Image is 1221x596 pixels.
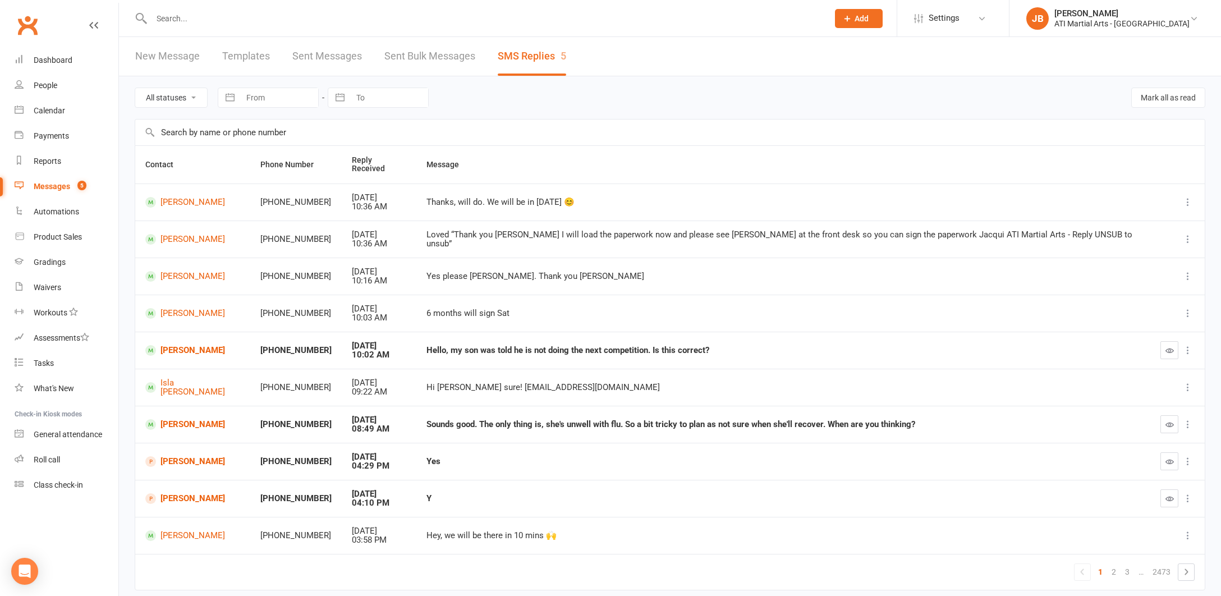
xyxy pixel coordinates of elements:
[260,383,332,392] div: [PHONE_NUMBER]
[426,494,1140,503] div: Y
[15,174,118,199] a: Messages 5
[352,452,406,462] div: [DATE]
[426,198,1140,207] div: Thanks, will do. We will be in [DATE] 😊
[384,37,475,76] a: Sent Bulk Messages
[145,493,240,504] a: [PERSON_NAME]
[1026,7,1049,30] div: JB
[260,235,332,244] div: [PHONE_NUMBER]
[426,272,1140,281] div: Yes please [PERSON_NAME]. Thank you [PERSON_NAME]
[426,230,1140,249] div: Loved “Thank you [PERSON_NAME] I will load the paperwork now and please see [PERSON_NAME] at the ...
[352,498,406,508] div: 04:10 PM
[15,149,118,174] a: Reports
[426,420,1140,429] div: Sounds good. The only thing is, she's unwell with flu. So a bit tricky to plan as not sure when s...
[15,48,118,73] a: Dashboard
[1148,564,1175,580] a: 2473
[250,146,342,184] th: Phone Number
[292,37,362,76] a: Sent Messages
[15,325,118,351] a: Assessments
[352,239,406,249] div: 10:36 AM
[352,304,406,314] div: [DATE]
[34,430,102,439] div: General attendance
[352,193,406,203] div: [DATE]
[34,131,69,140] div: Payments
[145,530,240,541] a: [PERSON_NAME]
[929,6,960,31] span: Settings
[260,272,332,281] div: [PHONE_NUMBER]
[352,313,406,323] div: 10:03 AM
[34,258,66,267] div: Gradings
[11,558,38,585] div: Open Intercom Messenger
[34,359,54,368] div: Tasks
[34,333,89,342] div: Assessments
[145,456,240,467] a: [PERSON_NAME]
[352,415,406,425] div: [DATE]
[34,157,61,166] div: Reports
[135,146,250,184] th: Contact
[855,14,869,23] span: Add
[15,98,118,123] a: Calendar
[34,106,65,115] div: Calendar
[145,345,240,356] a: [PERSON_NAME]
[34,81,57,90] div: People
[34,455,60,464] div: Roll call
[352,202,406,212] div: 10:36 AM
[145,234,240,245] a: [PERSON_NAME]
[1134,564,1148,580] a: …
[416,146,1150,184] th: Message
[145,308,240,319] a: [PERSON_NAME]
[145,197,240,208] a: [PERSON_NAME]
[835,9,883,28] button: Add
[15,275,118,300] a: Waivers
[352,489,406,499] div: [DATE]
[352,378,406,388] div: [DATE]
[352,276,406,286] div: 10:16 AM
[148,11,820,26] input: Search...
[15,422,118,447] a: General attendance kiosk mode
[352,424,406,434] div: 08:49 AM
[135,37,200,76] a: New Message
[34,283,61,292] div: Waivers
[34,308,67,317] div: Workouts
[426,531,1140,540] div: Hey, we will be there in 10 mins 🙌
[34,207,79,216] div: Automations
[240,88,318,107] input: From
[352,461,406,471] div: 04:29 PM
[260,531,332,540] div: [PHONE_NUMBER]
[426,383,1140,392] div: Hi [PERSON_NAME] sure! [EMAIL_ADDRESS][DOMAIN_NAME]
[260,494,332,503] div: [PHONE_NUMBER]
[350,88,428,107] input: To
[145,271,240,282] a: [PERSON_NAME]
[1121,564,1134,580] a: 3
[342,146,416,184] th: Reply Received
[15,473,118,498] a: Class kiosk mode
[15,250,118,275] a: Gradings
[260,309,332,318] div: [PHONE_NUMBER]
[34,232,82,241] div: Product Sales
[352,387,406,397] div: 09:22 AM
[260,457,332,466] div: [PHONE_NUMBER]
[34,384,74,393] div: What's New
[222,37,270,76] a: Templates
[15,199,118,224] a: Automations
[34,56,72,65] div: Dashboard
[498,37,566,76] a: SMS Replies5
[352,341,406,351] div: [DATE]
[135,120,1205,145] input: Search by name or phone number
[561,50,566,62] div: 5
[426,457,1140,466] div: Yes
[260,346,332,355] div: [PHONE_NUMBER]
[15,447,118,473] a: Roll call
[260,198,332,207] div: [PHONE_NUMBER]
[145,378,240,397] a: Isla [PERSON_NAME]
[260,420,332,429] div: [PHONE_NUMBER]
[352,526,406,536] div: [DATE]
[15,351,118,376] a: Tasks
[15,123,118,149] a: Payments
[352,350,406,360] div: 10:02 AM
[13,11,42,39] a: Clubworx
[15,73,118,98] a: People
[426,309,1140,318] div: 6 months will sign Sat
[15,376,118,401] a: What's New
[34,182,70,191] div: Messages
[1107,564,1121,580] a: 2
